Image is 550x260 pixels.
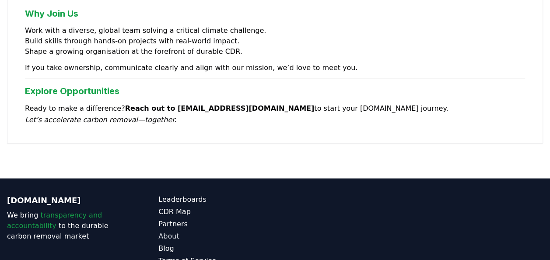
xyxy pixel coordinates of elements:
[25,84,525,98] h3: Explore Opportunities
[125,104,315,112] strong: Reach out to [EMAIL_ADDRESS][DOMAIN_NAME]
[25,25,525,36] li: Work with a diverse, global team solving a critical climate challenge.
[7,194,123,207] p: [DOMAIN_NAME]
[25,7,525,20] h3: Why Join Us
[7,210,123,242] p: We bring to the durable carbon removal market
[158,243,275,254] a: Blog
[158,219,275,229] a: Partners
[25,36,525,46] li: Build skills through hands‑on projects with real‑world impact.
[158,207,275,217] a: CDR Map
[158,194,275,205] a: Leaderboards
[7,211,102,230] span: transparency and accountability
[25,62,525,74] p: If you take ownership, communicate clearly and align with our mission, we’d love to meet you.
[25,46,525,57] li: Shape a growing organisation at the forefront of durable CDR.
[25,116,176,124] em: Let’s accelerate carbon removal—together.
[25,103,525,126] p: Ready to make a difference? to start your [DOMAIN_NAME] journey.
[158,231,275,242] a: About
